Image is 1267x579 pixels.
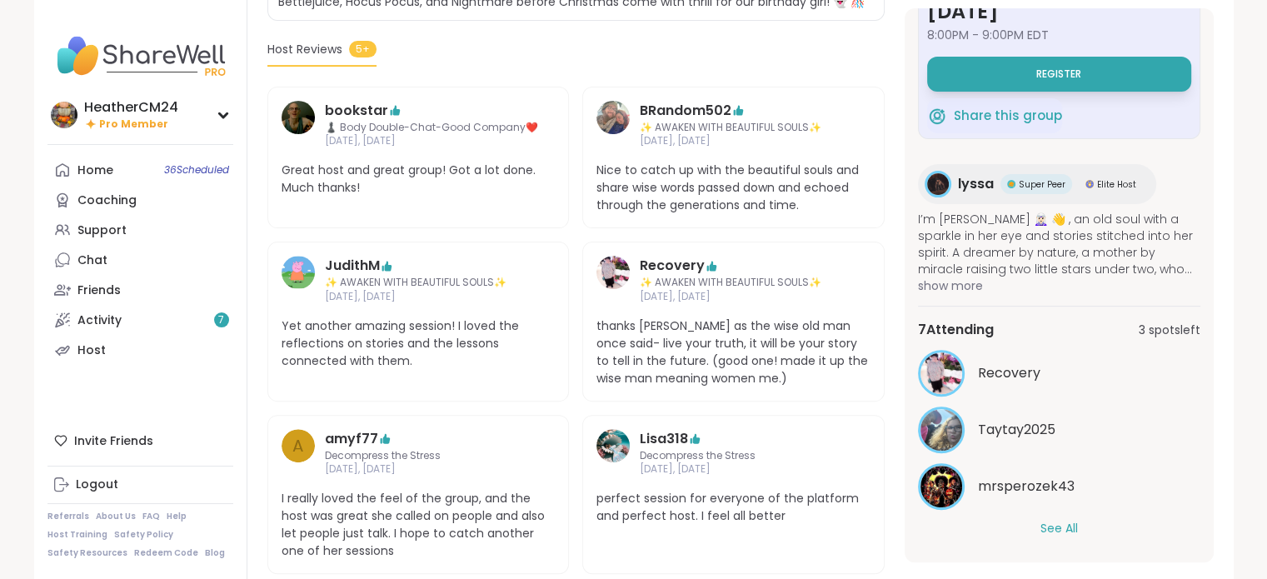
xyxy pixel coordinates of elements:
a: BRandom502 [640,101,731,121]
span: 3 spots left [1139,322,1200,339]
span: 7 Attending [918,320,994,340]
span: I really loved the feel of the group, and the host was great she called on people and also let pe... [282,490,556,560]
a: Taytay2025Taytay2025 [918,407,1200,453]
a: Safety Resources [47,547,127,559]
a: Host Training [47,529,107,541]
a: Help [167,511,187,522]
span: [DATE], [DATE] [325,134,538,148]
span: [DATE], [DATE] [325,462,512,477]
span: Decompress the Stress [325,449,512,463]
span: Great host and great group! Got a lot done. Much thanks! [282,162,556,197]
a: Recovery [640,256,705,276]
img: JudithM [282,256,315,289]
div: Friends [77,282,121,299]
span: Register [1036,67,1081,81]
a: BRandom502 [596,101,630,149]
img: bookstar [282,101,315,134]
span: a [292,433,303,458]
a: Safety Policy [114,529,173,541]
span: [DATE], [DATE] [640,134,827,148]
a: JudithM [325,256,380,276]
span: 8:00PM - 9:00PM EDT [927,27,1191,43]
a: bookstar [282,101,315,149]
span: ✨ AWAKEN WITH BEAUTIFUL SOULS✨ [325,276,512,290]
a: Friends [47,275,233,305]
div: Chat [77,252,107,269]
img: Super Peer [1007,180,1015,188]
a: bookstar [325,101,388,121]
span: Recovery [978,363,1040,383]
a: mrsperozek43mrsperozek43 [918,463,1200,510]
img: ShareWell Logomark [927,106,947,126]
div: Host [77,342,106,359]
a: Activity7 [47,305,233,335]
div: Coaching [77,192,137,209]
span: 36 Scheduled [164,163,229,177]
span: [DATE], [DATE] [640,290,827,304]
button: Register [927,57,1191,92]
a: Redeem Code [134,547,198,559]
a: Lisa318 [596,429,630,477]
a: amyf77 [325,429,378,449]
span: Taytay2025 [978,420,1055,440]
a: About Us [96,511,136,522]
img: Recovery [596,256,630,289]
span: 7 [218,313,224,327]
a: Blog [205,547,225,559]
a: a [282,429,315,477]
button: Share this group [927,98,1062,133]
a: Chat [47,245,233,275]
a: JudithM [282,256,315,304]
span: show more [918,277,1200,294]
span: Nice to catch up with the beautiful souls and share wise words passed down and echoed through the... [596,162,870,214]
a: FAQ [142,511,160,522]
img: HeatherCM24 [51,102,77,128]
a: Logout [47,470,233,500]
span: perfect session for everyone of the platform and perfect host. I feel all better [596,490,870,525]
div: Home [77,162,113,179]
img: Taytay2025 [920,409,962,451]
a: RecoveryRecovery [918,350,1200,397]
span: ✨ AWAKEN WITH BEAUTIFUL SOULS✨ [640,276,827,290]
a: Coaching [47,185,233,215]
a: lyssalyssaSuper PeerSuper PeerElite HostElite Host [918,164,1156,204]
span: Pro Member [99,117,168,132]
span: mrsperozek43 [978,477,1075,497]
div: Activity [77,312,122,329]
img: mrsperozek43 [920,466,962,507]
span: Host Reviews [267,41,342,58]
img: Recovery [920,352,962,394]
div: Logout [76,477,118,493]
img: lyssa [927,173,949,195]
span: ♟️ Body Double-Chat-Good Company❤️ [325,121,538,135]
span: [DATE], [DATE] [640,462,827,477]
span: I’m [PERSON_NAME] 🧝🏻‍♀️ 👋 , an old soul with a sparkle in her eye and stories stitched into her s... [918,211,1200,277]
img: BRandom502 [596,101,630,134]
span: Super Peer [1019,178,1065,191]
span: Decompress the Stress [640,449,827,463]
span: ✨ AWAKEN WITH BEAUTIFUL SOULS✨ [640,121,827,135]
span: 5+ [349,41,377,57]
img: Elite Host [1085,180,1094,188]
span: lyssa [958,174,994,194]
img: Lisa318 [596,429,630,462]
a: Lisa318 [640,429,688,449]
div: Support [77,222,127,239]
div: Invite Friends [47,426,233,456]
a: Home36Scheduled [47,155,233,185]
div: HeatherCM24 [84,98,178,117]
img: ShareWell Nav Logo [47,27,233,85]
span: Share this group [954,107,1062,126]
span: [DATE], [DATE] [325,290,512,304]
button: See All [1040,520,1078,537]
a: Recovery [596,256,630,304]
a: Referrals [47,511,89,522]
a: Support [47,215,233,245]
span: Yet another amazing session! I loved the reflections on stories and the lessons connected with them. [282,317,556,370]
a: Host [47,335,233,365]
span: thanks [PERSON_NAME] as the wise old man once said- live your truth, it will be your story to tel... [596,317,870,387]
span: Elite Host [1097,178,1136,191]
